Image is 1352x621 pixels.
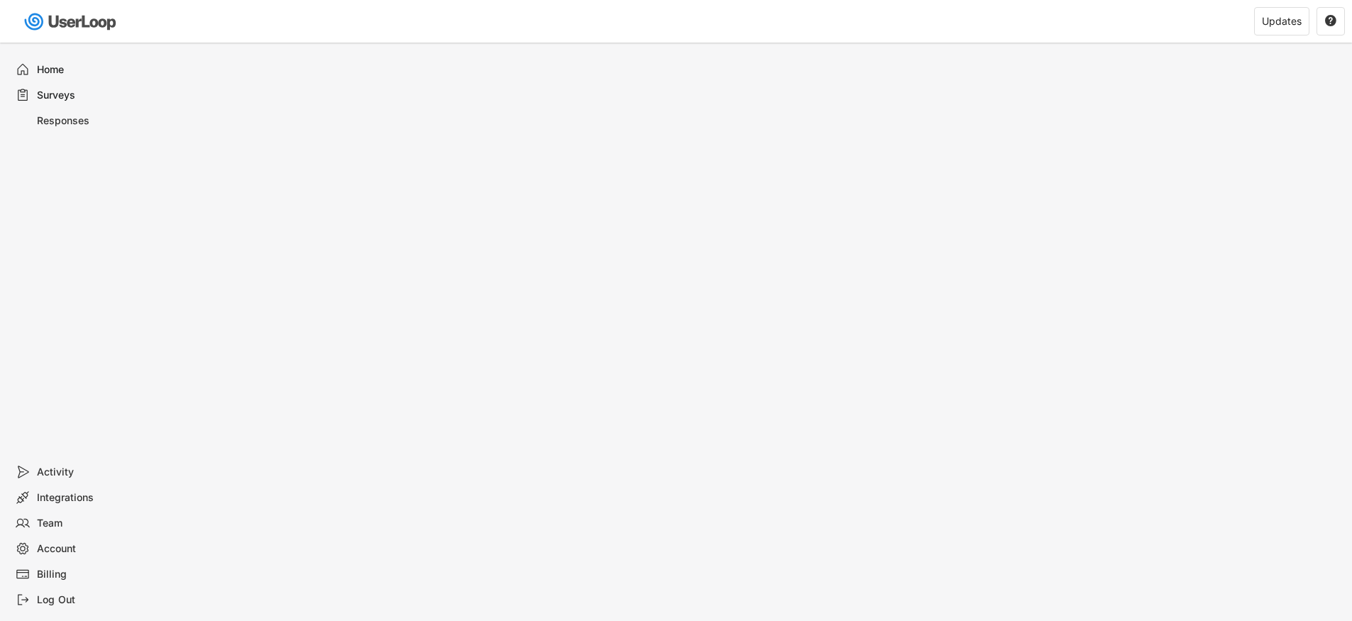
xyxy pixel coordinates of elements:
text:  [1325,14,1336,27]
div: Log Out [37,593,131,607]
div: Surveys [37,89,131,102]
div: Billing [37,568,131,581]
div: Responses [37,114,131,128]
div: Activity [37,466,131,479]
div: Updates [1262,16,1302,26]
img: userloop-logo-01.svg [21,7,121,36]
div: Team [37,517,131,530]
div: Integrations [37,491,131,505]
div: Account [37,542,131,556]
button:  [1324,15,1337,28]
div: Home [37,63,131,77]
